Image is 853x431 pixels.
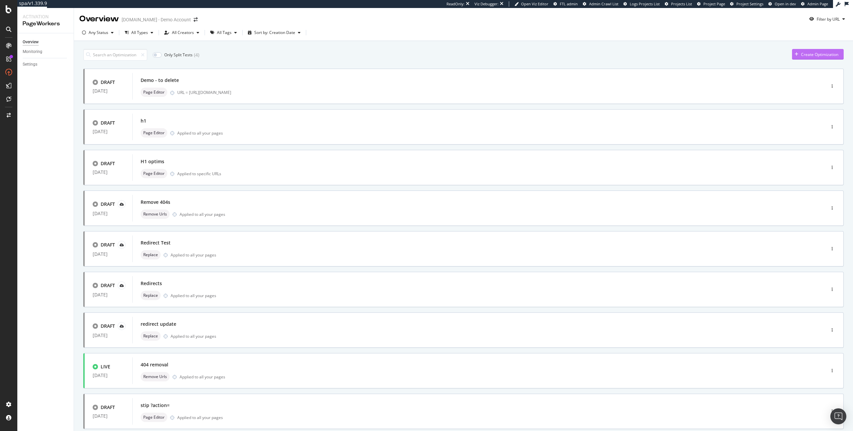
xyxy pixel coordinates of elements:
[141,88,167,97] div: neutral label
[141,239,171,246] div: Redirect Test
[560,1,578,6] span: FTL admin
[101,282,115,289] div: DRAFT
[93,413,124,419] div: [DATE]
[665,1,692,7] a: Projects List
[817,16,840,22] div: Filter by URL
[217,31,232,35] div: All Tags
[93,292,124,297] div: [DATE]
[801,1,828,7] a: Admin Page
[143,212,167,216] span: Remove Urls
[830,408,846,424] div: Open Intercom Messenger
[254,31,295,35] div: Sort by: Creation Date
[177,171,221,177] div: Applied to specific URLs
[23,48,42,55] div: Monitoring
[101,120,115,126] div: DRAFT
[23,20,68,28] div: PageWorkers
[101,201,115,208] div: DRAFT
[177,415,223,420] div: Applied to all your pages
[553,1,578,7] a: FTL admin
[141,331,161,341] div: neutral label
[703,1,725,6] span: Project Page
[143,293,158,297] span: Replace
[93,170,124,175] div: [DATE]
[141,321,176,327] div: redirect update
[143,253,158,257] span: Replace
[180,374,225,380] div: Applied to all your pages
[93,251,124,257] div: [DATE]
[141,280,162,287] div: Redirects
[521,1,548,6] span: Open Viz Editor
[162,27,202,38] button: All Creators
[122,27,156,38] button: All Types
[101,160,115,167] div: DRAFT
[164,52,193,58] div: Only Split Tests
[141,402,170,409] div: stip ?action=
[171,293,216,298] div: Applied to all your pages
[141,291,161,300] div: neutral label
[23,48,69,55] a: Monitoring
[583,1,618,7] a: Admin Crawl List
[79,27,116,38] button: Any Status
[143,172,165,176] span: Page Editor
[171,333,216,339] div: Applied to all your pages
[446,1,464,7] div: ReadOnly:
[141,250,161,259] div: neutral label
[143,334,158,338] span: Replace
[141,169,167,178] div: neutral label
[792,49,844,60] button: Create Optimization
[630,1,660,6] span: Logs Projects List
[177,130,223,136] div: Applied to all your pages
[141,118,146,124] div: h1
[141,372,170,381] div: neutral label
[141,128,167,138] div: neutral label
[474,1,498,7] div: Viz Debugger:
[245,27,303,38] button: Sort by: Creation Date
[141,158,164,165] div: H1 optims
[194,52,199,58] div: ( 4 )
[23,39,39,46] div: Overview
[23,13,68,20] div: Activation
[122,16,191,23] div: [DOMAIN_NAME] - Demo Account
[93,211,124,216] div: [DATE]
[141,199,170,206] div: Remove 404s
[143,375,167,379] span: Remove Urls
[101,404,115,411] div: DRAFT
[101,363,110,370] div: LIVE
[141,413,167,422] div: neutral label
[93,88,124,94] div: [DATE]
[93,373,124,378] div: [DATE]
[141,77,179,84] div: Demo - to delete
[141,361,168,368] div: 404 removal
[143,415,165,419] span: Page Editor
[143,90,165,94] span: Page Editor
[93,129,124,134] div: [DATE]
[101,323,115,329] div: DRAFT
[807,14,848,24] button: Filter by URL
[180,212,225,217] div: Applied to all your pages
[172,31,194,35] div: All Creators
[775,1,796,6] span: Open in dev
[171,252,216,258] div: Applied to all your pages
[671,1,692,6] span: Projects List
[23,39,69,46] a: Overview
[101,79,115,86] div: DRAFT
[79,13,119,25] div: Overview
[89,31,108,35] div: Any Status
[589,1,618,6] span: Admin Crawl List
[143,131,165,135] span: Page Editor
[194,17,198,22] div: arrow-right-arrow-left
[807,1,828,6] span: Admin Page
[208,27,240,38] button: All Tags
[697,1,725,7] a: Project Page
[23,61,69,68] a: Settings
[23,61,37,68] div: Settings
[131,31,148,35] div: All Types
[177,90,797,95] div: URL = [URL][DOMAIN_NAME]
[623,1,660,7] a: Logs Projects List
[730,1,763,7] a: Project Settings
[736,1,763,6] span: Project Settings
[83,49,147,61] input: Search an Optimization
[514,1,548,7] a: Open Viz Editor
[141,210,170,219] div: neutral label
[768,1,796,7] a: Open in dev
